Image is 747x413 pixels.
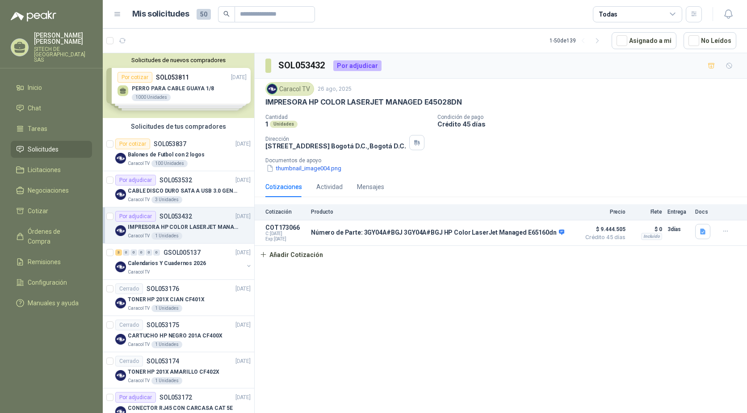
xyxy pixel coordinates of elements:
div: 1 Unidades [151,305,182,312]
a: Licitaciones [11,161,92,178]
h1: Mis solicitudes [132,8,189,21]
div: Incluido [641,233,662,240]
img: Company Logo [115,261,126,272]
img: Company Logo [115,189,126,200]
span: Licitaciones [28,165,61,175]
p: $ 0 [631,224,662,235]
span: $ 9.444.505 [581,224,625,235]
p: Número de Parte: 3GY04A#BGJ 3GY04A#BGJ HP Color LaserJet Managed E65160dn [311,229,564,237]
p: Cantidad [265,114,430,120]
a: Órdenes de Compra [11,223,92,250]
p: SITECH DE [GEOGRAPHIC_DATA] SAS [34,46,92,63]
button: Solicitudes de nuevos compradores [106,57,251,63]
p: [DATE] [235,140,251,148]
div: Actividad [316,182,343,192]
p: Documentos de apoyo [265,157,743,164]
div: Por adjudicar [333,60,382,71]
p: [DATE] [235,321,251,329]
h3: SOL053432 [278,59,326,72]
div: Cerrado [115,283,143,294]
img: Company Logo [115,334,126,345]
button: Añadir Cotización [255,246,328,264]
span: Cotizar [28,206,48,216]
a: Inicio [11,79,92,96]
p: 1 [265,120,268,128]
div: 0 [153,249,160,256]
img: Company Logo [115,298,126,308]
a: Manuales y ayuda [11,295,92,312]
div: 3 Unidades [151,196,182,203]
p: Condición de pago [437,114,743,120]
div: 100 Unidades [151,160,188,167]
div: Caracol TV [265,82,314,96]
span: Remisiones [28,257,61,267]
p: IMPRESORA HP COLOR LASERJET MANAGED E45028DN [265,97,462,107]
img: Company Logo [115,153,126,164]
p: TONER HP 201X CIAN CF401X [128,295,205,304]
a: Negociaciones [11,182,92,199]
p: [DATE] [235,393,251,402]
p: GSOL005137 [164,249,201,256]
p: Flete [631,209,662,215]
p: Dirección [265,136,406,142]
div: 0 [123,249,130,256]
div: Cerrado [115,320,143,330]
div: Cerrado [115,356,143,367]
div: 0 [146,249,152,256]
div: Por cotizar [115,139,150,149]
p: SOL053172 [159,394,192,400]
p: CARTUCHO HP NEGRO 201A CF400X [128,332,222,340]
button: thumbnail_image004.png [265,164,342,173]
img: Logo peakr [11,11,56,21]
a: Remisiones [11,253,92,270]
a: CerradoSOL053175[DATE] Company LogoCARTUCHO HP NEGRO 201A CF400XCaracol TV1 Unidades [103,316,254,352]
p: [DATE] [235,212,251,221]
a: 3 0 0 0 0 0 GSOL005137[DATE] Company LogoCalendarios Y Cuadernos 2026Caracol TV [115,247,252,276]
p: Precio [581,209,625,215]
div: Solicitudes de tus compradores [103,118,254,135]
p: SOL053532 [159,177,192,183]
p: SOL053175 [147,322,179,328]
p: CABLE DISCO DURO SATA A USB 3.0 GENERICO [128,187,239,195]
button: No Leídos [684,32,736,49]
div: Por adjudicar [115,392,156,403]
p: 3 días [667,224,690,235]
div: Unidades [270,121,298,128]
span: Exp: [DATE] [265,236,306,242]
span: Configuración [28,278,67,287]
p: Cotización [265,209,306,215]
span: Manuales y ayuda [28,298,79,308]
a: Por adjudicarSOL053532[DATE] Company LogoCABLE DISCO DURO SATA A USB 3.0 GENERICOCaracol TV3 Unid... [103,171,254,207]
a: Por adjudicarSOL053432[DATE] Company LogoIMPRESORA HP COLOR LASERJET MANAGED E45028DNCaracol TV1 ... [103,207,254,244]
a: CerradoSOL053176[DATE] Company LogoTONER HP 201X CIAN CF401XCaracol TV1 Unidades [103,280,254,316]
p: SOL053174 [147,358,179,364]
p: Balones de Futbol con 2 logos [128,151,205,159]
p: [DATE] [235,357,251,366]
span: search [223,11,230,17]
div: Mensajes [357,182,384,192]
p: SOL053176 [147,286,179,292]
span: Inicio [28,83,42,93]
a: Solicitudes [11,141,92,158]
span: Crédito 45 días [581,235,625,240]
p: Caracol TV [128,341,150,348]
a: Configuración [11,274,92,291]
span: Chat [28,103,41,113]
p: Calendarios Y Cuadernos 2026 [128,259,206,268]
div: 0 [138,249,145,256]
a: Por cotizarSOL053837[DATE] Company LogoBalones de Futbol con 2 logosCaracol TV100 Unidades [103,135,254,171]
p: [PERSON_NAME] [PERSON_NAME] [34,32,92,45]
p: Docs [695,209,713,215]
p: [DATE] [235,285,251,293]
p: Entrega [667,209,690,215]
div: 1 Unidades [151,341,182,348]
div: 1 Unidades [151,232,182,240]
span: Solicitudes [28,144,59,154]
p: Caracol TV [128,196,150,203]
p: Producto [311,209,575,215]
a: CerradoSOL053174[DATE] Company LogoTONER HP 201X AMARILLO CF402XCaracol TV1 Unidades [103,352,254,388]
div: Solicitudes de nuevos compradoresPor cotizarSOL053811[DATE] PERRO PARA CABLE GUAYA 1/81000 Unidad... [103,53,254,118]
div: Cotizaciones [265,182,302,192]
img: Company Logo [115,225,126,236]
p: Caracol TV [128,305,150,312]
